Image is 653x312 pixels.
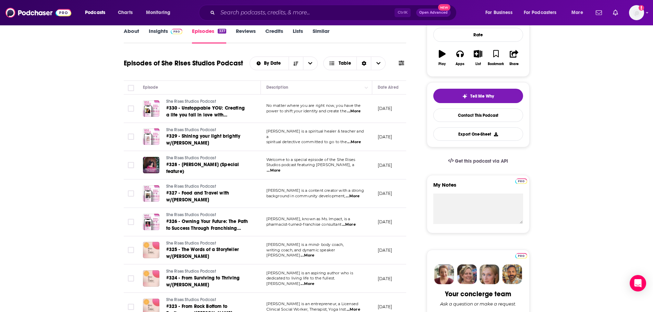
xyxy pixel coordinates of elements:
[143,83,158,91] div: Episode
[266,301,359,306] span: [PERSON_NAME] is an entrepreneur, a Licensed
[524,8,557,17] span: For Podcasters
[519,7,567,18] button: open menu
[347,139,361,145] span: ...More
[149,28,183,43] a: InsightsPodchaser Pro
[166,155,216,160] span: She Rises Studios Podcast
[515,252,527,259] a: Pro website
[266,307,346,312] span: Clinical Social Worker, Therapist, Yoga Inst
[378,162,392,168] p: [DATE]
[266,162,354,167] span: Studios podcast featuring [PERSON_NAME], a
[639,5,644,11] svg: Add a profile image
[166,190,229,203] span: #327 - Food and Travel with w/[PERSON_NAME]
[166,161,249,175] a: #328 - [PERSON_NAME] (Special feature)
[128,275,134,282] span: Toggle select row
[264,61,283,66] span: By Date
[323,57,386,70] button: Choose View
[515,253,527,259] img: Podchaser Pro
[166,99,216,104] span: She Rises Studios Podcast
[166,127,249,133] a: She Rises Studios Podcast
[356,57,371,70] div: Sort Direction
[166,275,240,288] span: #324 - From Surviving to Thriving w/[PERSON_NAME]
[166,99,249,105] a: She Rises Studios Podcast
[610,7,621,18] a: Show notifications dropdown
[166,133,241,146] span: #329 - Shining your light brightly w/[PERSON_NAME]
[433,28,523,42] div: Rate
[166,297,216,302] span: She Rises Studios Podcast
[266,103,361,108] span: No matter where you are right now, you have the
[218,7,395,18] input: Search podcasts, credits, & more...
[419,11,448,14] span: Open Advanced
[266,216,350,221] span: [PERSON_NAME], known as Ms. Impact, is a
[128,105,134,112] span: Toggle select row
[85,8,105,17] span: Podcasts
[502,264,522,284] img: Jon Profile
[266,83,288,91] div: Description
[166,105,245,125] span: #330 - Unstoppable YOU: Creating a life you fall in love with w/[PERSON_NAME]
[378,134,392,140] p: [DATE]
[378,276,392,282] p: [DATE]
[433,89,523,103] button: tell me why sparkleTell Me Why
[128,162,134,168] span: Toggle select row
[378,190,392,196] p: [DATE]
[485,8,512,17] span: For Business
[166,133,249,147] a: #329 - Shining your light brightly w/[PERSON_NAME]
[124,28,139,43] a: About
[205,5,463,21] div: Search podcasts, credits, & more...
[395,8,411,17] span: Ctrl K
[438,62,446,66] div: Play
[303,57,317,70] button: open menu
[378,247,392,253] p: [DATE]
[445,290,511,298] div: Your concierge team
[470,93,494,99] span: Tell Me Why
[146,8,170,17] span: Monitoring
[433,109,523,122] a: Contact This Podcast
[434,264,454,284] img: Sydney Profile
[301,253,314,258] span: ...More
[166,212,216,217] span: She Rises Studios Podcast
[630,275,646,291] div: Open Intercom Messenger
[487,46,505,70] button: Bookmark
[118,8,133,17] span: Charts
[266,271,353,275] span: [PERSON_NAME] is an aspiring author who is
[266,129,364,139] span: [PERSON_NAME] is a spiritual healer & teacher and a
[166,269,216,274] span: She Rises Studios Podcast
[378,304,392,310] p: [DATE]
[192,28,226,43] a: Episodes337
[128,219,134,225] span: Toggle select row
[266,139,347,144] span: spiritual detective committed to go to the
[266,242,344,247] span: [PERSON_NAME] is a mind- body coach,
[266,188,364,193] span: [PERSON_NAME] is a content creator with a strong
[342,222,356,227] span: ...More
[166,155,249,161] a: She Rises Studios Podcast
[266,109,347,113] span: power to shift your identity and create the
[313,28,329,43] a: Similar
[266,157,355,162] span: Welcome to a special episode of the She Rises
[267,168,280,173] span: ...More
[515,177,527,184] a: Pro website
[166,240,249,247] a: She Rises Studios Podcast
[128,134,134,140] span: Toggle select row
[128,304,134,310] span: Toggle select row
[166,247,239,259] span: #325 - The Words of a Storyteller w/[PERSON_NAME]
[457,264,477,284] img: Barbara Profile
[289,57,303,70] button: Sort Direction
[629,5,644,20] button: Show profile menu
[378,105,392,111] p: [DATE]
[266,222,342,227] span: pharmacist-turned-franchise consultant
[451,46,469,70] button: Apps
[128,247,134,253] span: Toggle select row
[266,276,335,286] span: dedicated to living life to the fullest. [PERSON_NAME]
[166,127,216,132] span: She Rises Studios Podcast
[250,61,289,66] button: open menu
[80,7,114,18] button: open menu
[166,190,249,203] a: #327 - Food and Travel with w/[PERSON_NAME]
[5,6,71,19] img: Podchaser - Follow, Share and Rate Podcasts
[488,62,504,66] div: Bookmark
[166,162,239,174] span: #328 - [PERSON_NAME] (Special feature)
[505,46,523,70] button: Share
[166,297,249,303] a: She Rises Studios Podcast
[378,219,392,225] p: [DATE]
[416,9,451,17] button: Open AdvancedNew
